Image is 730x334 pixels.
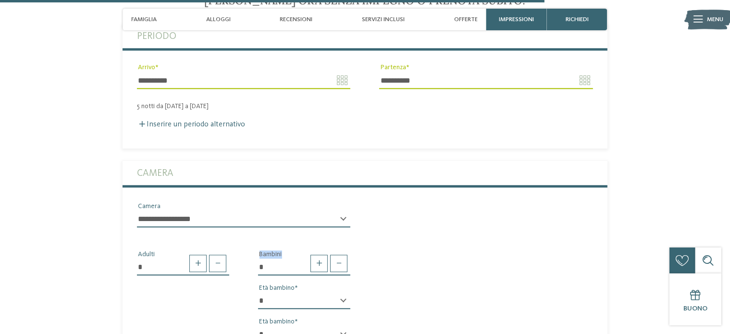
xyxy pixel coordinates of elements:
[454,16,478,23] span: Offerte
[280,16,312,23] span: Recensioni
[683,305,707,312] span: Buono
[137,121,245,128] label: Inserire un periodo alternativo
[566,16,589,23] span: richiedi
[362,16,405,23] span: Servizi inclusi
[131,16,157,23] span: Famiglia
[669,273,721,325] a: Buono
[206,16,231,23] span: Alloggi
[137,161,593,185] label: Camera
[499,16,534,23] span: Impressioni
[137,24,593,48] label: Periodo
[123,102,607,111] div: 5 notti da [DATE] a [DATE]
